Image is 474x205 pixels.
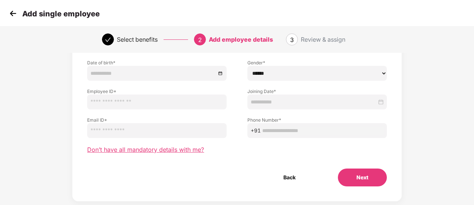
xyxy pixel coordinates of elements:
span: 2 [198,36,202,44]
button: Back [265,169,314,186]
label: Email ID [87,117,227,123]
label: Phone Number [247,117,387,123]
p: Add single employee [22,9,100,18]
div: Add employee details [209,33,273,45]
img: svg+xml;base64,PHN2ZyB4bWxucz0iaHR0cDovL3d3dy53My5vcmcvMjAwMC9zdmciIHdpZHRoPSIzMCIgaGVpZ2h0PSIzMC... [7,8,19,19]
div: Select benefits [117,33,158,45]
span: check [105,37,111,43]
span: 3 [290,36,294,44]
label: Joining Date [247,88,387,95]
label: Date of birth [87,60,227,66]
div: Review & assign [301,33,345,45]
label: Employee ID [87,88,227,95]
button: Next [338,169,387,186]
label: Gender [247,60,387,66]
span: +91 [251,126,261,135]
span: Don’t have all mandatory details with me? [87,146,204,154]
